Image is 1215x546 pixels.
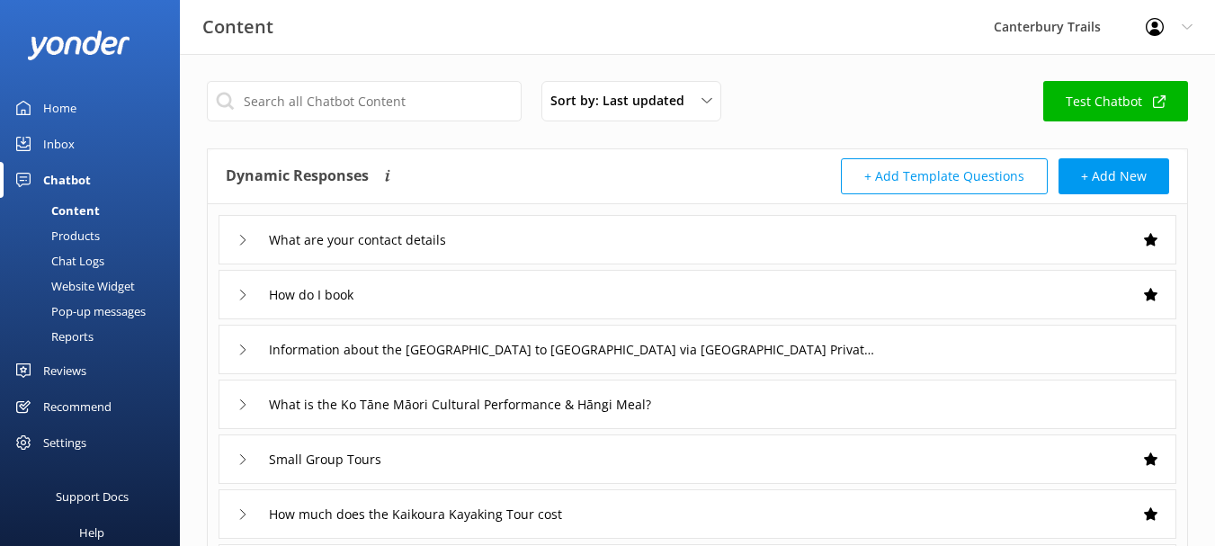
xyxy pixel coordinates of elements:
h4: Dynamic Responses [226,158,369,194]
a: Test Chatbot [1043,81,1188,121]
div: Products [11,223,100,248]
a: Products [11,223,180,248]
a: Website Widget [11,273,180,299]
div: Reports [11,324,94,349]
a: Chat Logs [11,248,180,273]
input: Search all Chatbot Content [207,81,522,121]
div: Support Docs [56,479,129,515]
button: + Add New [1059,158,1169,194]
div: Chatbot [43,162,91,198]
a: Pop-up messages [11,299,180,324]
img: yonder-white-logo.png [27,31,130,60]
div: Content [11,198,100,223]
div: Settings [43,425,86,461]
button: + Add Template Questions [841,158,1048,194]
div: Pop-up messages [11,299,146,324]
div: Inbox [43,126,75,162]
span: Sort by: Last updated [550,91,695,111]
div: Recommend [43,389,112,425]
div: Reviews [43,353,86,389]
div: Chat Logs [11,248,104,273]
h3: Content [202,13,273,41]
div: Website Widget [11,273,135,299]
div: Home [43,90,76,126]
a: Reports [11,324,180,349]
a: Content [11,198,180,223]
